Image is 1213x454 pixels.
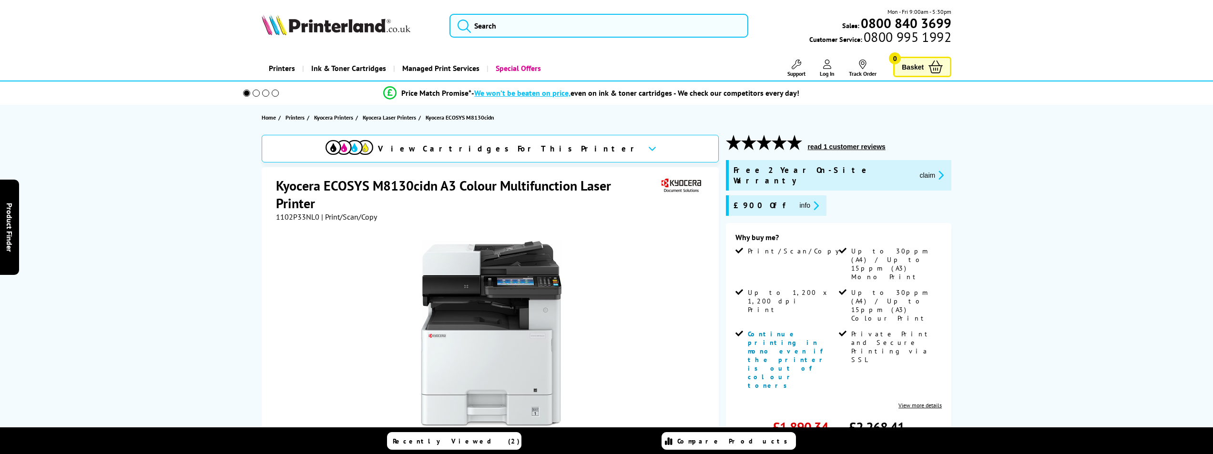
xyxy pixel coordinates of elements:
h1: Kyocera ECOSYS M8130cidn A3 Colour Multifunction Laser Printer [276,177,660,212]
span: £900 Off [734,200,792,211]
a: Printers [285,112,307,122]
span: Mon - Fri 9:00am - 5:30pm [887,7,951,16]
span: Kyocera Laser Printers [363,112,416,122]
span: | Print/Scan/Copy [321,212,377,222]
span: Printers [285,112,305,122]
span: 0 [889,52,901,64]
button: promo-description [917,170,947,181]
img: Kyocera [659,177,703,194]
span: View Cartridges For This Printer [378,143,640,154]
a: Home [262,112,278,122]
a: Kyocera Printers [314,112,356,122]
span: £2,268.41 [849,418,905,436]
span: £1,890.34 [773,418,828,436]
span: Support [787,70,805,77]
span: Up to 30ppm (A4) / Up to 15ppm (A3) Colour Print [851,288,940,323]
span: We won’t be beaten on price, [474,88,571,98]
button: promo-description [796,200,822,211]
a: Printerland Logo [262,14,438,37]
a: 0800 840 3699 [859,19,951,28]
a: Log In [820,60,835,77]
span: Compare Products [677,437,793,445]
span: Price Match Promise* [401,88,471,98]
img: Kyocera ECOSYS M8130cidn [398,241,585,427]
span: 1102P33NL0 [276,212,319,222]
span: Home [262,112,276,122]
span: Basket [902,61,924,73]
img: Printerland Logo [262,14,410,35]
a: Managed Print Services [393,56,487,81]
a: Compare Products [662,432,796,450]
span: Kyocera Printers [314,112,353,122]
a: Printers [262,56,302,81]
span: Private Print and Secure Printing via SSL [851,330,940,364]
span: Up to 30ppm (A4) / Up to 15ppm (A3) Mono Print [851,247,940,281]
a: Ink & Toner Cartridges [302,56,393,81]
span: Log In [820,70,835,77]
span: Customer Service: [809,32,951,44]
a: Support [787,60,805,77]
a: Recently Viewed (2) [387,432,521,450]
span: Kyocera ECOSYS M8130cidn [426,112,494,122]
a: Basket 0 [893,57,951,77]
li: modal_Promise [230,85,953,101]
span: Product Finder [5,202,14,252]
a: View more details [898,402,942,409]
img: View Cartridges [326,140,373,155]
span: Recently Viewed (2) [393,437,520,445]
a: Special Offers [487,56,548,81]
input: Search [449,14,749,38]
div: - even on ink & toner cartridges - We check our competitors every day! [471,88,799,98]
button: read 1 customer reviews [805,142,888,151]
span: Sales: [842,21,859,30]
span: 0800 995 1992 [862,32,951,41]
span: Free 2 Year On-Site Warranty [734,165,912,186]
span: Up to 1,200 x 1,200 dpi Print [748,288,836,314]
a: Kyocera Laser Printers [363,112,418,122]
b: 0800 840 3699 [861,14,951,32]
a: Kyocera ECOSYS M8130cidn [426,112,497,122]
span: Ink & Toner Cartridges [311,56,386,81]
span: Print/Scan/Copy [748,247,846,255]
a: Track Order [849,60,877,77]
div: Why buy me? [735,232,942,247]
span: Continue printing in mono even if the printer is out of colour toners [748,330,828,390]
